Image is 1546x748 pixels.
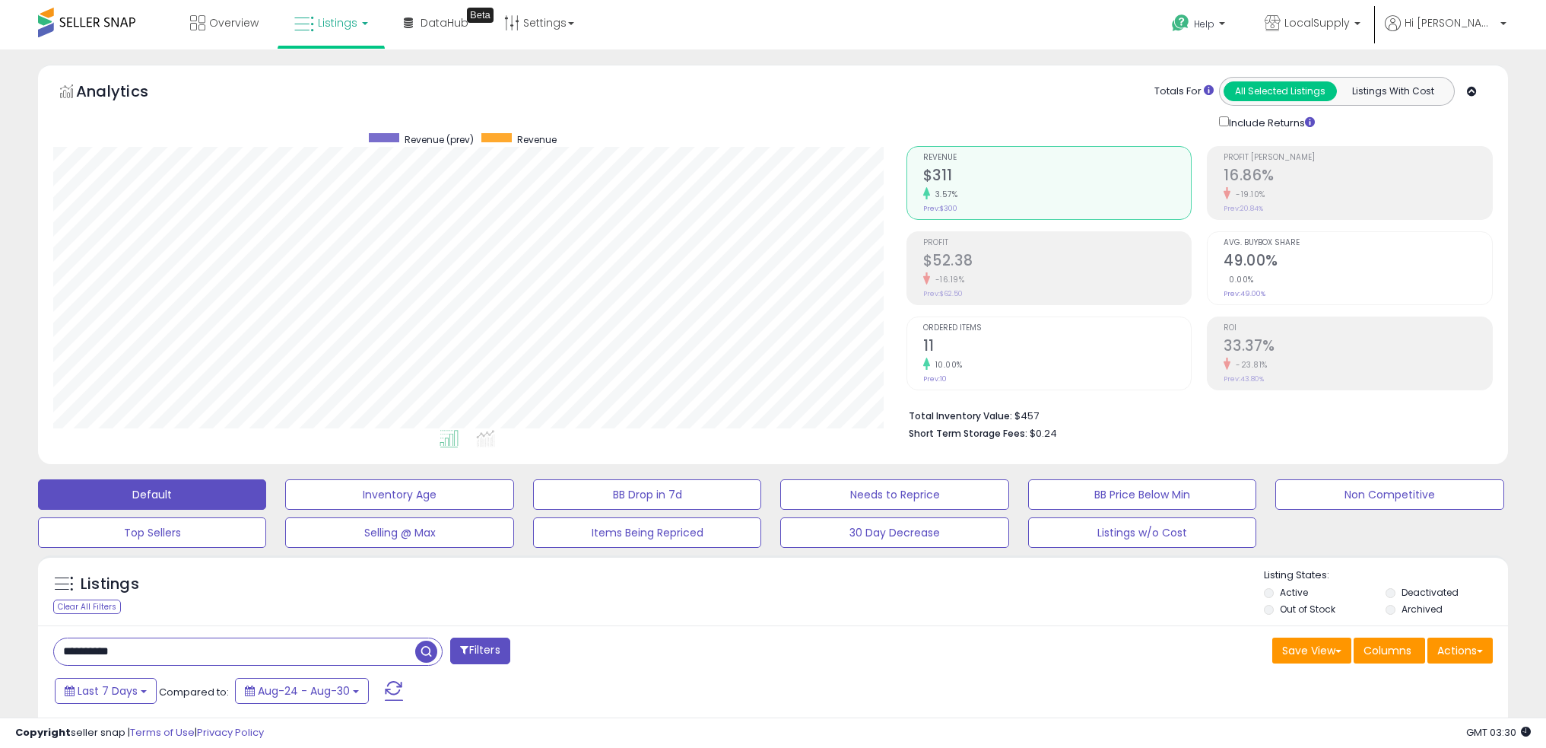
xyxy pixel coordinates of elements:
[923,289,963,298] small: Prev: $62.50
[1336,81,1449,101] button: Listings With Cost
[923,337,1192,358] h2: 11
[517,133,557,146] span: Revenue
[467,8,494,23] div: Tooltip anchor
[1224,289,1265,298] small: Prev: 49.00%
[55,678,157,704] button: Last 7 Days
[923,252,1192,272] h2: $52.38
[1224,204,1263,213] small: Prev: 20.84%
[923,324,1192,333] span: Ordered Items
[909,409,1012,422] b: Total Inventory Value:
[1208,113,1333,131] div: Include Returns
[1402,603,1443,616] label: Archived
[159,685,229,699] span: Compared to:
[533,479,761,510] button: BB Drop in 7d
[1154,84,1214,99] div: Totals For
[1224,374,1264,384] small: Prev: 43.80%
[1171,14,1190,33] i: Get Help
[1224,81,1337,101] button: All Selected Listings
[1280,586,1308,599] label: Active
[1224,337,1492,358] h2: 33.37%
[780,479,1008,510] button: Needs to Reprice
[1354,638,1425,664] button: Columns
[450,638,510,664] button: Filters
[909,427,1027,440] b: Short Term Storage Fees:
[1224,154,1492,162] span: Profit [PERSON_NAME]
[1028,517,1256,548] button: Listings w/o Cost
[285,479,513,510] button: Inventory Age
[1224,167,1492,187] h2: 16.86%
[909,406,1481,424] li: $457
[1264,568,1508,583] p: Listing States:
[235,678,369,704] button: Aug-24 - Aug-30
[1224,252,1492,272] h2: 49.00%
[1466,725,1531,740] span: 2025-09-8 03:30 GMT
[318,15,357,30] span: Listings
[1230,359,1268,371] small: -23.81%
[1230,189,1265,200] small: -19.10%
[923,204,957,213] small: Prev: $300
[38,517,266,548] button: Top Sellers
[1275,479,1503,510] button: Non Competitive
[1284,15,1350,30] span: LocalSupply
[923,239,1192,247] span: Profit
[923,154,1192,162] span: Revenue
[76,81,178,106] h5: Analytics
[1405,15,1496,30] span: Hi [PERSON_NAME]
[421,15,468,30] span: DataHub
[1224,324,1492,333] span: ROI
[405,133,474,146] span: Revenue (prev)
[130,725,195,740] a: Terms of Use
[78,683,138,699] span: Last 7 Days
[1224,274,1254,285] small: 0.00%
[1028,479,1256,510] button: BB Price Below Min
[780,517,1008,548] button: 30 Day Decrease
[1272,638,1351,664] button: Save View
[258,683,350,699] span: Aug-24 - Aug-30
[209,15,259,30] span: Overview
[1194,18,1214,30] span: Help
[930,359,963,371] small: 10.00%
[930,189,958,200] small: 3.57%
[1280,603,1335,616] label: Out of Stock
[1427,638,1493,664] button: Actions
[1160,2,1240,49] a: Help
[1363,643,1411,658] span: Columns
[15,725,71,740] strong: Copyright
[533,517,761,548] button: Items Being Repriced
[930,274,965,285] small: -16.19%
[1402,586,1459,599] label: Deactivated
[1385,15,1506,49] a: Hi [PERSON_NAME]
[1030,426,1057,441] span: $0.24
[15,726,264,740] div: seller snap | |
[923,374,947,384] small: Prev: 10
[197,725,264,740] a: Privacy Policy
[53,600,121,614] div: Clear All Filters
[81,574,139,595] h5: Listings
[1224,239,1492,247] span: Avg. Buybox Share
[923,167,1192,187] h2: $311
[38,479,266,510] button: Default
[285,517,513,548] button: Selling @ Max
